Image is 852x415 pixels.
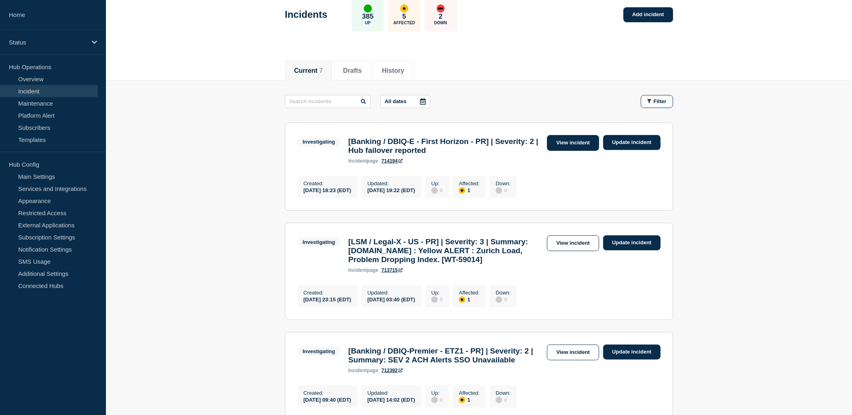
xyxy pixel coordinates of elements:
[349,368,367,373] span: incident
[496,187,502,194] div: disabled
[434,21,447,25] p: Down
[496,186,511,194] div: 0
[368,296,415,303] div: [DATE] 03:40 (EDT)
[343,67,362,74] button: Drafts
[624,7,673,22] a: Add incident
[547,345,599,360] a: View incident
[431,187,438,194] div: disabled
[349,368,378,373] p: page
[496,290,511,296] p: Down :
[368,390,415,396] p: Updated :
[368,180,415,186] p: Updated :
[364,4,372,13] div: up
[365,21,371,25] p: Up
[385,98,407,104] p: All dates
[382,158,403,164] a: 714194
[431,390,443,396] p: Up :
[547,235,599,251] a: View incident
[349,267,367,273] span: incident
[285,9,328,20] h1: Incidents
[402,13,406,21] p: 5
[393,21,415,25] p: Affected
[349,158,367,164] span: incident
[431,290,443,296] p: Up :
[459,397,465,403] div: affected
[603,345,661,360] a: Update incident
[547,135,599,151] a: View incident
[304,390,351,396] p: Created :
[439,13,442,21] p: 2
[431,396,443,403] div: 0
[496,390,511,396] p: Down :
[298,137,340,146] span: Investigating
[459,296,465,303] div: affected
[368,290,415,296] p: Updated :
[431,296,443,303] div: 0
[298,347,340,356] span: Investigating
[304,290,351,296] p: Created :
[496,296,502,303] div: disabled
[349,267,378,273] p: page
[368,186,415,193] div: [DATE] 19:22 (EDT)
[319,67,323,74] span: 7
[431,397,438,403] div: disabled
[381,95,431,108] button: All dates
[603,235,661,250] a: Update incident
[382,67,404,74] button: History
[9,39,87,46] p: Status
[349,237,543,264] h3: [LSM / Legal-X - US - PR] | Severity: 3 | Summary: [DOMAIN_NAME] : Yellow ALERT : Zurich Load, Pr...
[304,180,351,186] p: Created :
[349,158,378,164] p: page
[496,296,511,303] div: 0
[603,135,661,150] a: Update incident
[459,187,465,194] div: affected
[400,4,408,13] div: affected
[349,347,543,364] h3: [Banking / DBIQ-Premier - ETZ1 - PR] | Severity: 2 | Summary: SEV 2 ACH Alerts SSO Unavailable
[382,267,403,273] a: 713715
[496,397,502,403] div: disabled
[304,396,351,403] div: [DATE] 09:40 (EDT)
[437,4,445,13] div: down
[285,95,371,108] input: Search incidents
[459,296,480,303] div: 1
[459,396,480,403] div: 1
[496,180,511,186] p: Down :
[459,290,480,296] p: Affected :
[654,98,667,104] span: Filter
[298,237,340,247] span: Investigating
[459,180,480,186] p: Affected :
[431,296,438,303] div: disabled
[382,368,403,373] a: 712392
[496,396,511,403] div: 0
[641,95,673,108] button: Filter
[459,390,480,396] p: Affected :
[431,186,443,194] div: 0
[304,296,351,303] div: [DATE] 23:15 (EDT)
[368,396,415,403] div: [DATE] 14:02 (EDT)
[459,186,480,194] div: 1
[431,180,443,186] p: Up :
[294,67,323,74] button: Current 7
[349,137,543,155] h3: [Banking / DBIQ-E - First Horizon - PR] | Severity: 2 | Hub failover reported
[304,186,351,193] div: [DATE] 18:23 (EDT)
[362,13,374,21] p: 385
